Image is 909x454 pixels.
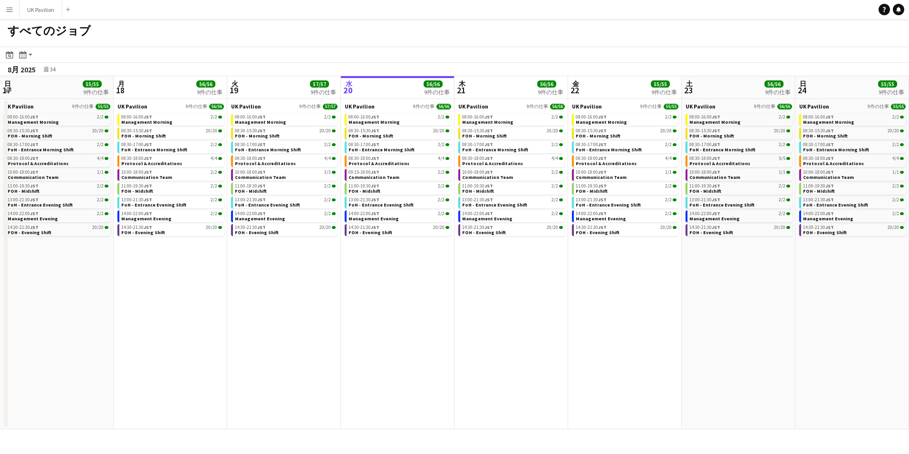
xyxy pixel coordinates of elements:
span: JST [371,114,379,120]
span: FOH - Morning Shift [462,133,507,139]
span: 2/2 [779,184,785,188]
a: 10:00-18:00JST2/2Communication Team [121,169,222,180]
div: UK Pavilion9件の仕事57/5708:00-16:00JST2/2Management Morning08:30-15:30JST20/20FOH - Morning Shift08:... [231,103,338,238]
a: 10:00-18:00JST1/1Communication Team [689,169,790,180]
a: 08:00-16:00JST2/2Management Morning [235,114,336,125]
span: Management Morning [348,119,400,125]
span: FOH - Morning Shift [689,133,734,139]
span: JST [825,169,834,175]
a: 13:00-21:30JST2/2FoH - Entrance Evening Shift [121,197,222,207]
span: JST [144,141,152,148]
span: 4/4 [438,156,445,161]
span: JST [825,197,834,203]
a: 08:30-18:00JST5/5Protocol & Accreditations [689,155,790,166]
span: FOH - Midshift [689,188,721,194]
a: UK Pavilion9件の仕事55/55 [572,103,678,110]
span: FOH - Midshift [803,188,835,194]
span: 11:00-19:30 [235,184,266,188]
a: 08:30-18:00JST4/4Protocol & Accreditations [348,155,449,166]
a: 08:30-15:30JST20/20FOH - Morning Shift [803,128,904,138]
span: Communication Team [689,174,740,180]
a: 08:30-17:00JST2/2FoH - Entrance Morning Shift [803,141,904,152]
span: FoH - Entrance Morning Shift [235,147,301,153]
a: 08:30-18:00JST4/4Protocol & Accreditations [8,155,108,166]
span: 20/20 [660,128,672,133]
span: JST [825,155,834,161]
span: 2/2 [211,115,217,119]
span: JST [825,114,834,120]
span: 56/56 [550,104,565,109]
span: 10:00-18:00 [8,170,39,175]
span: 2/2 [438,142,445,147]
span: 08:30-15:30 [348,128,379,133]
span: 10:00-18:00 [576,170,607,175]
span: 1/1 [97,170,104,175]
span: Management Morning [689,119,741,125]
span: 08:30-15:30 [803,128,834,133]
span: 9件の仕事 [868,104,889,109]
span: 1/1 [779,170,785,175]
a: 08:00-16:00JST2/2Management Morning [121,114,222,125]
span: JST [371,155,379,161]
span: JST [144,183,152,189]
span: 55/55 [664,104,678,109]
span: 9件の仕事 [72,104,94,109]
span: 08:00-16:00 [8,115,39,119]
div: UK Pavilion9件の仕事55/5508:00-16:00JST2/2Management Morning08:30-15:30JST20/20FOH - Morning Shift08:... [572,103,678,238]
span: 4/4 [324,156,331,161]
a: 10:00-18:00JST1/1Communication Team [576,169,677,180]
a: 08:00-16:00JST2/2Management Morning [8,114,108,125]
span: JST [484,128,493,134]
span: JST [712,141,720,148]
span: 2/2 [211,184,217,188]
span: JST [484,197,493,203]
a: 13:00-21:30JST2/2FoH - Entrance Evening Shift [8,197,108,207]
span: FOH - Midshift [462,188,494,194]
div: UK Pavilion9件の仕事55/5508:00-16:00JST2/2Management Morning08:30-15:30JST20/20FOH - Morning Shift08:... [4,103,110,238]
div: UK Pavilion9件の仕事56/5608:00-16:00JST2/2Management Morning08:30-15:30JST20/20FOH - Morning Shift08:... [117,103,224,238]
span: 2/2 [324,184,331,188]
span: Communication Team [121,174,172,180]
span: Management Morning [576,119,627,125]
span: FoH - Entrance Morning Shift [462,147,528,153]
span: 2/2 [665,142,672,147]
span: 20/20 [206,128,217,133]
span: 08:30-15:30 [8,128,39,133]
span: JST [598,169,607,175]
a: UK Pavilion9件の仕事55/55 [4,103,110,110]
span: JST [825,183,834,189]
span: 55/55 [891,104,906,109]
span: 2/2 [211,142,217,147]
span: Protocol & Accreditations [689,160,750,167]
span: 2/2 [892,115,899,119]
a: 13:00-21:30JST2/2FoH - Entrance Evening Shift [348,197,449,207]
span: 2/2 [438,170,445,175]
span: JST [825,128,834,134]
span: 11:00-19:30 [462,184,493,188]
a: 08:30-17:00JST2/2FoH - Entrance Morning Shift [689,141,790,152]
a: 13:00-21:30JST2/2FoH - Entrance Evening Shift [803,197,904,207]
span: 2/2 [892,142,899,147]
span: FoH - Entrance Morning Shift [121,147,187,153]
span: JST [484,141,493,148]
a: 08:30-18:00JST4/4Protocol & Accreditations [462,155,563,166]
span: 9件の仕事 [186,104,207,109]
span: 2/2 [779,115,785,119]
span: 08:30-18:00 [121,156,152,161]
span: UK Pavilion [458,103,488,110]
button: UK Pavilion [19,0,62,19]
span: 08:30-18:00 [462,156,493,161]
span: Communication Team [8,174,58,180]
a: 08:30-15:30JST20/20FOH - Morning Shift [121,128,222,138]
span: 2/2 [211,170,217,175]
span: UK Pavilion [799,103,829,110]
span: JST [371,141,379,148]
a: 13:00-21:30JST2/2FoH - Entrance Evening Shift [462,197,563,207]
a: 11:00-19:30JST2/2FOH - Midshift [803,183,904,194]
span: 56/56 [209,104,224,109]
span: 08:30-15:30 [235,128,266,133]
a: 11:00-19:30JST2/2FOH - Midshift [689,183,790,194]
span: Communication Team [235,174,286,180]
a: 08:30-15:30JST20/20FOH - Morning Shift [689,128,790,138]
span: 56/56 [777,104,792,109]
